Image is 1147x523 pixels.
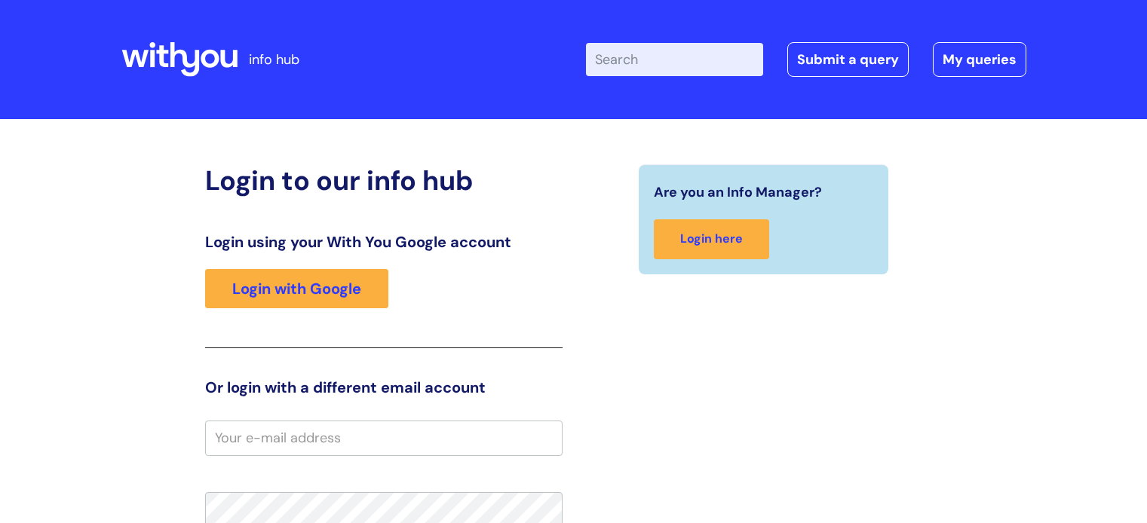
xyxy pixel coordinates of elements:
[205,421,563,455] input: Your e-mail address
[205,378,563,396] h3: Or login with a different email account
[654,180,822,204] span: Are you an Info Manager?
[654,219,769,259] a: Login here
[787,42,909,77] a: Submit a query
[205,269,388,308] a: Login with Google
[933,42,1026,77] a: My queries
[249,47,299,72] p: info hub
[205,164,563,197] h2: Login to our info hub
[205,233,563,251] h3: Login using your With You Google account
[586,43,763,76] input: Search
